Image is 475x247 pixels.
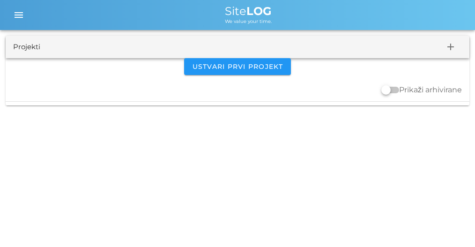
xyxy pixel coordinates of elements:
[192,62,283,71] span: Ustvari prvi projekt
[13,9,24,21] i: menu
[225,4,272,18] span: Site
[445,41,456,52] i: add
[184,58,290,75] button: Ustvari prvi projekt
[225,18,272,24] span: We value your time.
[399,85,462,95] label: Prikaži arhivirane
[13,42,40,52] div: Projekti
[246,4,272,18] b: LOG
